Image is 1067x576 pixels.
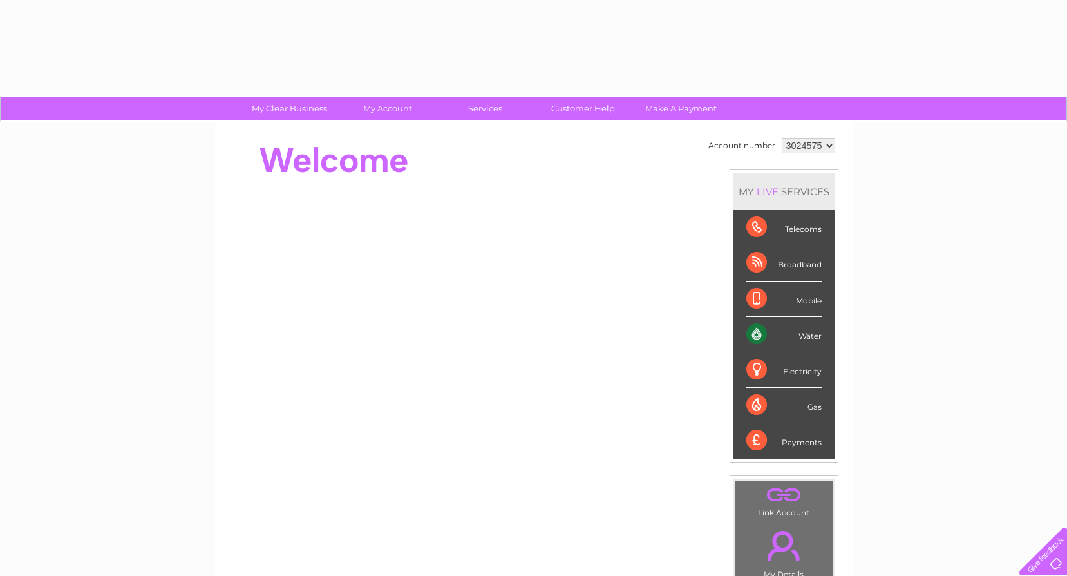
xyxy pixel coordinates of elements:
[733,173,835,210] div: MY SERVICES
[705,135,779,157] td: Account number
[746,317,822,352] div: Water
[628,97,734,120] a: Make A Payment
[746,210,822,245] div: Telecoms
[746,388,822,423] div: Gas
[746,423,822,458] div: Payments
[746,282,822,317] div: Mobile
[734,480,834,521] td: Link Account
[746,352,822,388] div: Electricity
[432,97,538,120] a: Services
[530,97,636,120] a: Customer Help
[746,245,822,281] div: Broadband
[334,97,440,120] a: My Account
[754,186,781,198] div: LIVE
[738,484,830,506] a: .
[236,97,343,120] a: My Clear Business
[738,523,830,568] a: .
